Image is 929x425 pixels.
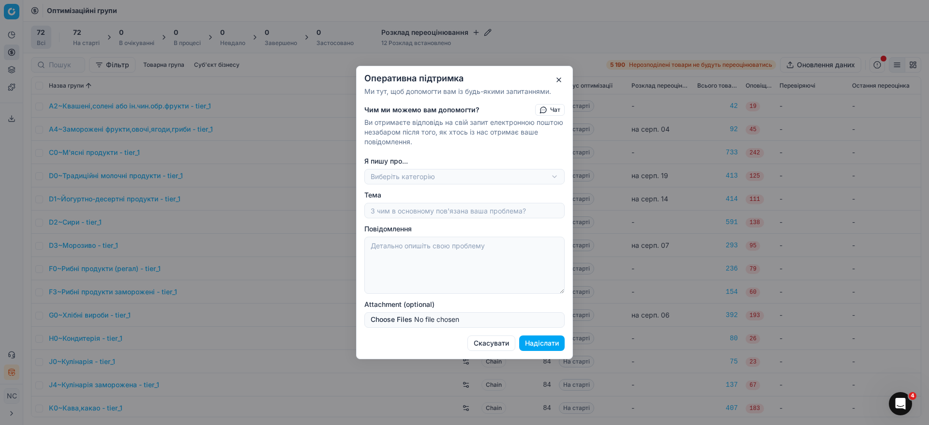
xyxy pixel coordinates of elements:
button: Чат [535,104,565,116]
span: 4 [909,392,916,400]
button: Скасувати [467,335,515,351]
h2: Оперативна підтримка [364,74,565,83]
p: Ми тут, щоб допомогти вам із будь-якими запитаннями. [364,87,565,96]
p: Ви отримаєте відповідь на свій запит електронною поштою незабаром після того, як хтось із нас отр... [364,118,565,147]
button: Надіслати [519,335,565,351]
iframe: Intercom live chat [889,392,912,415]
label: Тема [364,190,565,200]
h5: Чим ми можемо вам допомогти? [364,105,479,115]
input: З чим в основному пов'язана ваша проблема? [369,203,560,218]
label: Attachment (optional) [364,300,565,309]
label: Повідомлення [364,224,565,234]
label: Я пишу про... [364,156,565,166]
